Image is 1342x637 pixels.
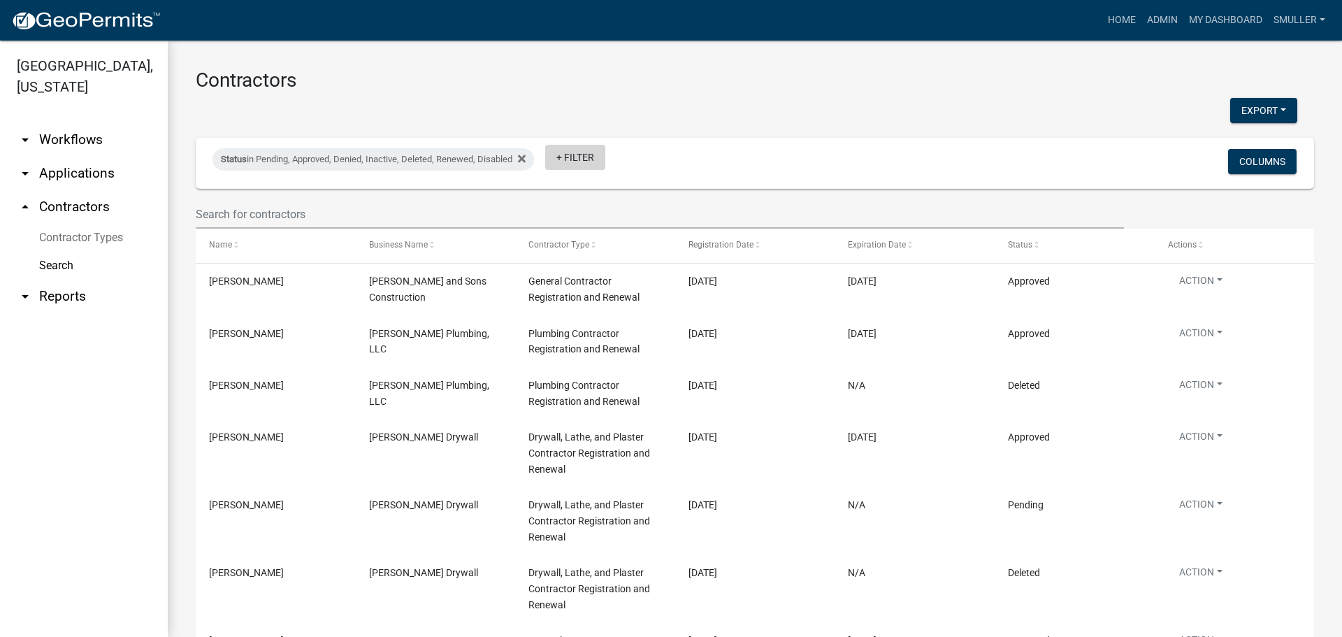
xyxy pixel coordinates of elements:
[835,229,995,262] datatable-header-cell: Expiration Date
[848,380,865,391] span: N/A
[688,380,717,391] span: 09/19/2025
[848,431,876,443] span: 07/25/2030
[209,499,284,510] span: Kurt Fisher
[1154,229,1314,262] datatable-header-cell: Actions
[528,328,640,355] span: Plumbing Contractor Registration and Renewal
[1008,240,1032,250] span: Status
[1141,7,1183,34] a: Admin
[1008,499,1044,510] span: Pending
[221,154,247,164] span: Status
[1102,7,1141,34] a: Home
[688,431,717,443] span: 09/17/2025
[369,431,478,443] span: Halstead Drywall
[1183,7,1268,34] a: My Dashboard
[196,69,1314,92] h3: Contractors
[528,431,650,475] span: Drywall, Lathe, and Plaster Contractor Registration and Renewal
[209,567,284,578] span: Kurt Fisher
[528,499,650,543] span: Drywall, Lathe, and Plaster Contractor Registration and Renewal
[1228,149,1297,174] button: Columns
[369,275,486,303] span: Hays and Sons Construction
[1008,328,1050,339] span: Approved
[528,380,640,407] span: Plumbing Contractor Registration and Renewal
[209,240,232,250] span: Name
[848,567,865,578] span: N/A
[1168,429,1234,450] button: Action
[356,229,516,262] datatable-header-cell: Business Name
[1168,326,1234,346] button: Action
[688,275,717,287] span: 09/19/2025
[1008,380,1040,391] span: Deleted
[528,240,589,250] span: Contractor Type
[1168,378,1234,398] button: Action
[369,380,489,407] span: G. Guzman Plumbing, LLC
[1008,567,1040,578] span: Deleted
[17,165,34,182] i: arrow_drop_down
[369,240,428,250] span: Business Name
[209,328,284,339] span: Gilbert Guzman
[995,229,1155,262] datatable-header-cell: Status
[1168,240,1197,250] span: Actions
[369,567,478,578] span: Halstead Drywall
[17,288,34,305] i: arrow_drop_down
[17,199,34,215] i: arrow_drop_up
[545,145,605,170] a: + Filter
[688,240,753,250] span: Registration Date
[196,229,356,262] datatable-header-cell: Name
[1168,497,1234,517] button: Action
[209,275,284,287] span: Jacob Houk
[212,148,534,171] div: in Pending, Approved, Denied, Inactive, Deleted, Renewed, Disabled
[369,499,478,510] span: Halstead Drywall
[369,328,489,355] span: G. Guzman Plumbing, LLC
[1168,273,1234,294] button: Action
[1268,7,1331,34] a: smuller
[1008,431,1050,443] span: Approved
[848,275,876,287] span: 09/01/2026
[209,431,284,443] span: Kurt Fisher
[1230,98,1297,123] button: Export
[209,380,284,391] span: Gilbert Guzman
[848,240,906,250] span: Expiration Date
[848,328,876,339] span: 09/19/2026
[1168,565,1234,585] button: Action
[688,499,717,510] span: 09/17/2025
[1008,275,1050,287] span: Approved
[675,229,835,262] datatable-header-cell: Registration Date
[688,328,717,339] span: 09/19/2025
[515,229,675,262] datatable-header-cell: Contractor Type
[528,567,650,610] span: Drywall, Lathe, and Plaster Contractor Registration and Renewal
[196,200,1124,229] input: Search for contractors
[848,499,865,510] span: N/A
[688,567,717,578] span: 09/17/2025
[17,131,34,148] i: arrow_drop_down
[528,275,640,303] span: General Contractor Registration and Renewal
